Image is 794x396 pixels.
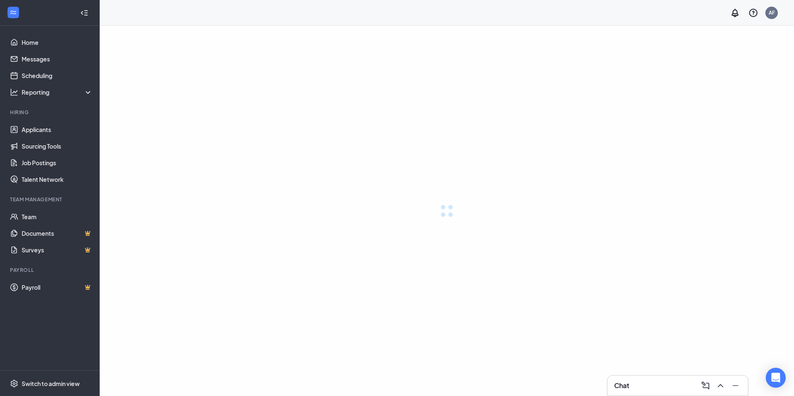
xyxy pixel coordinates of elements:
[22,138,93,154] a: Sourcing Tools
[22,225,93,242] a: DocumentsCrown
[730,381,740,391] svg: Minimize
[22,279,93,296] a: PayrollCrown
[701,381,711,391] svg: ComposeMessage
[10,109,91,116] div: Hiring
[614,381,629,390] h3: Chat
[22,34,93,51] a: Home
[10,266,91,274] div: Payroll
[22,67,93,84] a: Scheduling
[22,51,93,67] a: Messages
[9,8,17,17] svg: WorkstreamLogo
[22,242,93,258] a: SurveysCrown
[769,9,775,16] div: AF
[716,381,725,391] svg: ChevronUp
[22,208,93,225] a: Team
[698,379,711,392] button: ComposeMessage
[22,379,80,388] div: Switch to admin view
[22,88,93,96] div: Reporting
[10,88,18,96] svg: Analysis
[80,9,88,17] svg: Collapse
[10,196,91,203] div: Team Management
[728,379,741,392] button: Minimize
[730,8,740,18] svg: Notifications
[10,379,18,388] svg: Settings
[766,368,786,388] div: Open Intercom Messenger
[22,171,93,188] a: Talent Network
[22,121,93,138] a: Applicants
[748,8,758,18] svg: QuestionInfo
[22,154,93,171] a: Job Postings
[713,379,726,392] button: ChevronUp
